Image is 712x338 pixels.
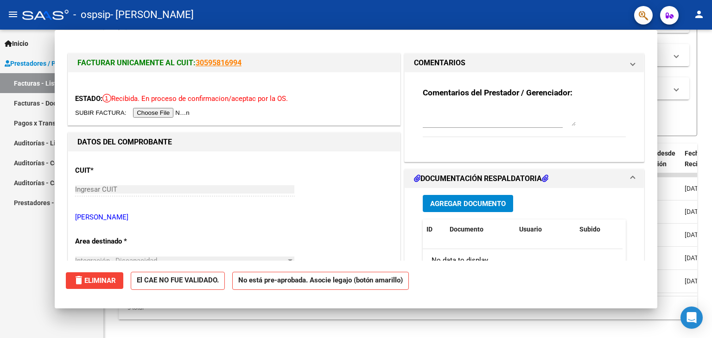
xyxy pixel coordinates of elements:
span: Prestadores / Proveedores [5,58,89,69]
p: CUIT [75,165,171,176]
span: [DATE] [685,254,704,262]
datatable-header-cell: Usuario [515,219,576,239]
mat-icon: delete [73,275,84,286]
div: Open Intercom Messenger [680,307,703,329]
datatable-header-cell: Subido [576,219,622,239]
span: Eliminar [73,276,116,285]
span: [DATE] [685,208,704,215]
mat-icon: person [693,9,705,20]
h1: COMENTARIOS [414,57,465,69]
span: Usuario [519,225,542,233]
strong: Comentarios del Prestador / Gerenciador: [423,88,572,97]
div: No data to display [423,249,623,272]
span: Días desde Emisión [643,150,675,168]
span: [DATE] [685,185,704,192]
span: Recibida. En proceso de confirmacion/aceptac por la OS. [102,94,288,103]
span: ESTADO: [75,94,102,103]
button: Agregar Documento [423,195,513,212]
a: 30595816994 [196,58,242,67]
span: Agregar Documento [430,200,506,208]
strong: No está pre-aprobada. Asocie legajo (botón amarillo) [232,272,409,290]
span: - [PERSON_NAME] [110,5,194,25]
strong: El CAE NO FUE VALIDADO. [131,272,225,290]
mat-icon: menu [7,9,19,20]
span: ID [426,225,432,233]
h1: DOCUMENTACIÓN RESPALDATORIA [414,173,548,184]
span: Subido [579,225,600,233]
span: Fecha Recibido [685,150,711,168]
mat-expansion-panel-header: COMENTARIOS [405,54,644,72]
datatable-header-cell: ID [423,219,446,239]
strong: DATOS DEL COMPROBANTE [77,138,172,146]
span: Integración - Discapacidad [75,257,157,265]
datatable-header-cell: Documento [446,219,515,239]
span: - ospsip [73,5,110,25]
span: [DATE] [685,277,704,285]
span: Inicio [5,38,28,49]
datatable-header-cell: Días desde Emisión [639,144,681,184]
p: [PERSON_NAME] [75,212,393,223]
mat-expansion-panel-header: DOCUMENTACIÓN RESPALDATORIA [405,169,644,188]
span: [DATE] [685,231,704,238]
span: FACTURAR UNICAMENTE AL CUIT: [77,58,196,67]
button: Eliminar [66,272,123,289]
p: Area destinado * [75,236,171,247]
span: Documento [450,225,483,233]
div: COMENTARIOS [405,72,644,162]
datatable-header-cell: Acción [622,219,668,239]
